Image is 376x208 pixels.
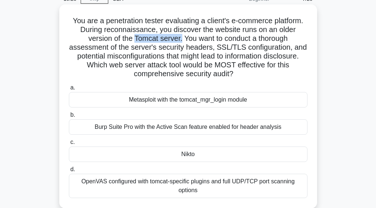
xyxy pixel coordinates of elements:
[70,166,75,172] span: d.
[69,92,308,107] div: Metasploit with the tomcat_mgr_login module
[69,147,308,162] div: Nikto
[70,112,75,118] span: b.
[68,16,308,79] h5: You are a penetration tester evaluating a client's e-commerce platform. During reconnaissance, yo...
[70,139,75,145] span: c.
[69,119,308,135] div: Burp Suite Pro with the Active Scan feature enabled for header analysis
[70,84,75,91] span: a.
[69,174,308,198] div: OpenVAS configured with tomcat-specific plugins and full UDP/TCP port scanning options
